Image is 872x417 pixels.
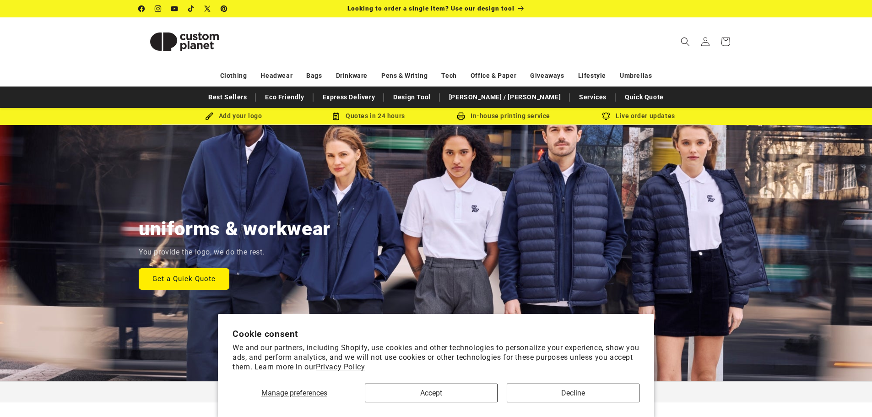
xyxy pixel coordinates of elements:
[166,110,301,122] div: Add your logo
[233,343,639,372] p: We and our partners, including Shopify, use cookies and other technologies to personalize your ex...
[602,112,610,120] img: Order updates
[381,68,428,84] a: Pens & Writing
[233,329,639,339] h2: Cookie consent
[260,68,292,84] a: Headwear
[471,68,516,84] a: Office & Paper
[220,68,247,84] a: Clothing
[233,384,356,402] button: Manage preferences
[444,89,565,105] a: [PERSON_NAME] / [PERSON_NAME]
[457,112,465,120] img: In-house printing
[620,68,652,84] a: Umbrellas
[205,112,213,120] img: Brush Icon
[441,68,456,84] a: Tech
[318,89,380,105] a: Express Delivery
[139,217,330,241] h2: uniforms & workwear
[675,32,695,52] summary: Search
[261,389,327,397] span: Manage preferences
[347,5,515,12] span: Looking to order a single item? Use our design tool
[139,21,230,62] img: Custom Planet
[135,17,233,65] a: Custom Planet
[139,246,265,259] p: You provide the logo, we do the rest.
[574,89,611,105] a: Services
[204,89,251,105] a: Best Sellers
[620,89,668,105] a: Quick Quote
[436,110,571,122] div: In-house printing service
[260,89,309,105] a: Eco Friendly
[507,384,639,402] button: Decline
[301,110,436,122] div: Quotes in 24 hours
[139,268,229,289] a: Get a Quick Quote
[571,110,706,122] div: Live order updates
[332,112,340,120] img: Order Updates Icon
[530,68,564,84] a: Giveaways
[578,68,606,84] a: Lifestyle
[306,68,322,84] a: Bags
[365,384,498,402] button: Accept
[336,68,368,84] a: Drinkware
[389,89,435,105] a: Design Tool
[316,363,365,371] a: Privacy Policy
